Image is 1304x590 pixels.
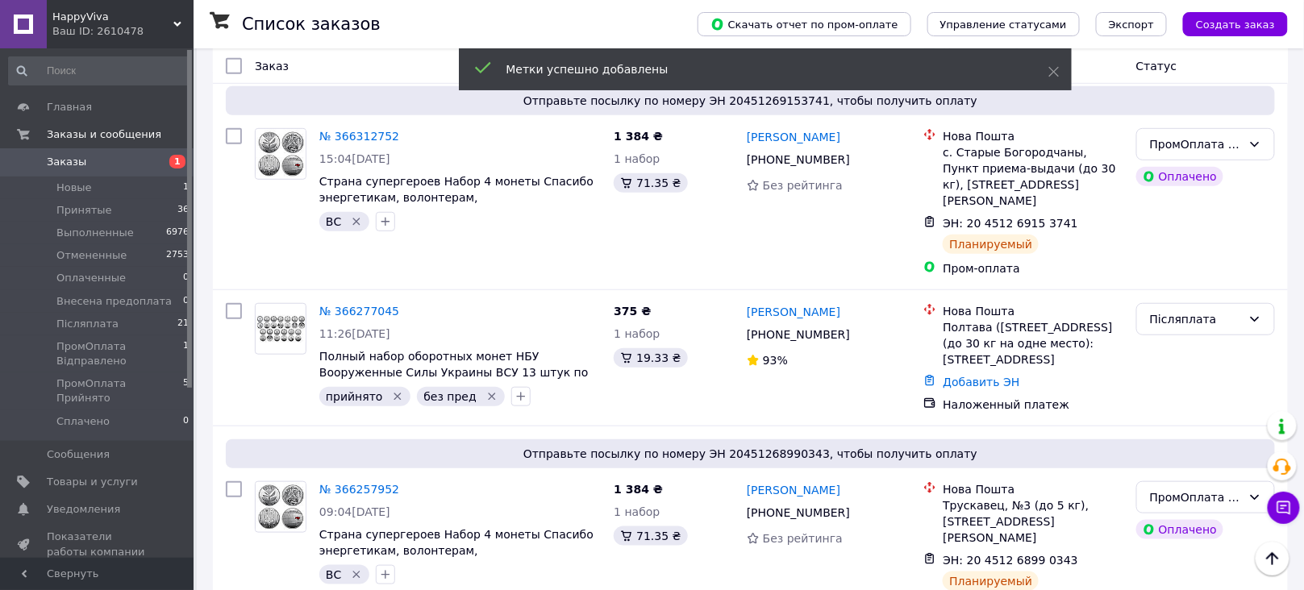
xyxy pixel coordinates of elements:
span: 1 [183,339,189,368]
span: Выполненные [56,226,134,240]
button: Экспорт [1096,12,1167,36]
div: Полтава ([STREET_ADDRESS] (до 30 кг на одне место): [STREET_ADDRESS] [943,319,1123,368]
a: Создать заказ [1167,17,1288,30]
span: ВС [326,568,341,581]
span: ЭН: 20 4512 6915 3741 [943,217,1078,230]
span: Без рейтинга [763,179,843,192]
span: 1 [183,181,189,195]
button: Наверх [1256,542,1289,575]
span: 09:04[DATE] [319,505,390,518]
span: Экспорт [1109,19,1154,31]
span: ЭН: 20 4512 6899 0343 [943,554,1078,567]
span: Заказы и сообщения [47,127,161,142]
span: 1 набор [614,327,660,340]
span: прийнято [326,390,383,403]
span: Уведомления [47,502,120,517]
span: Сплачено [56,414,110,429]
button: Создать заказ [1183,12,1288,36]
svg: Удалить метку [485,390,498,403]
span: [PHONE_NUMBER] [747,328,850,341]
span: 36 [177,203,189,218]
div: ПромОплата Прийнято [1150,488,1242,506]
a: [PERSON_NAME] [747,304,840,320]
a: № 366312752 [319,130,399,143]
span: ПромОплата Відправлено [56,339,183,368]
h1: Список заказов [242,15,381,34]
div: Пром-оплата [943,260,1123,276]
div: Нова Пошта [943,128,1123,144]
span: Сообщения [47,447,110,462]
span: без пред [423,390,476,403]
span: Внесена предоплата [56,294,172,309]
div: Метки успешно добавлены [506,61,1008,77]
span: Отмененные [56,248,127,263]
a: [PERSON_NAME] [747,129,840,145]
a: № 366277045 [319,305,399,318]
a: Фото товару [255,481,306,533]
span: Новые [56,181,92,195]
span: Без рейтинга [763,532,843,545]
span: 375 ₴ [614,305,651,318]
span: Отправьте посылку по номеру ЭН 20451269153741, чтобы получить оплату [232,93,1269,109]
span: Післяплата [56,317,119,331]
svg: Удалить метку [350,215,363,228]
span: ВС [326,215,341,228]
span: 1 набор [614,505,660,518]
span: Заказ [255,60,289,73]
span: Показатели работы компании [47,530,149,559]
div: Оплачено [1136,167,1223,186]
div: Нова Пошта [943,303,1123,319]
span: 5 [183,376,189,405]
div: ПромОплата Прийнято [1150,135,1242,153]
span: 0 [183,294,189,309]
a: Страна супергероев Набор 4 монеты Спасибо энергетикам, волонтерам, железнодорожникам, медикам 5 г... [319,175,594,236]
button: Чат с покупателем [1268,492,1300,524]
a: № 366257952 [319,483,399,496]
span: Главная [47,100,92,114]
span: 21 [177,317,189,331]
span: 1 384 ₴ [614,483,663,496]
span: 1 384 ₴ [614,130,663,143]
span: 0 [183,414,189,429]
span: Управление статусами [940,19,1067,31]
span: Заказы [47,155,86,169]
span: Оплаченные [56,271,126,285]
svg: Удалить метку [391,390,404,403]
span: 1 набор [614,152,660,165]
a: Фото товару [255,128,306,180]
span: Полный набор оборотных монет НБУ Вооруженные Силы Украины ВСУ 13 штук по 10 гривен [319,350,589,395]
div: с. Старые Богородчаны, Пункт приема-выдачи (до 30 кг), [STREET_ADDRESS][PERSON_NAME] [943,144,1123,209]
span: 0 [183,271,189,285]
span: Скачать отчет по пром-оплате [710,17,898,31]
span: 2753 [166,248,189,263]
a: Фото товару [255,303,306,355]
div: Ваш ID: 2610478 [52,24,194,39]
span: [PHONE_NUMBER] [747,153,850,166]
a: [PERSON_NAME] [747,482,840,498]
span: HappyViva [52,10,173,24]
span: [PHONE_NUMBER] [747,506,850,519]
span: 11:26[DATE] [319,327,390,340]
span: ПромОплата Прийнято [56,376,183,405]
span: Статус [1136,60,1177,73]
div: Наложенный платеж [943,397,1123,413]
img: Фото товару [256,315,306,343]
img: Фото товару [256,130,306,179]
span: Принятые [56,203,112,218]
span: 93% [763,354,788,367]
span: 1 [169,155,185,168]
button: Скачать отчет по пром-оплате [698,12,911,36]
div: Оплачено [1136,520,1223,539]
div: Трускавец, №3 (до 5 кг), [STREET_ADDRESS][PERSON_NAME] [943,497,1123,546]
div: 71.35 ₴ [614,173,687,193]
div: Планируемый [943,235,1039,254]
button: Управление статусами [927,12,1080,36]
span: 6976 [166,226,189,240]
a: Добавить ЭН [943,376,1019,388]
a: Страна супергероев Набор 4 монеты Спасибо энергетикам, волонтерам, железнодорожникам, медикам 5 г... [319,528,594,589]
span: Отправьте посылку по номеру ЭН 20451268990343, чтобы получить оплату [232,446,1269,462]
div: Нова Пошта [943,481,1123,497]
input: Поиск [8,56,190,85]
